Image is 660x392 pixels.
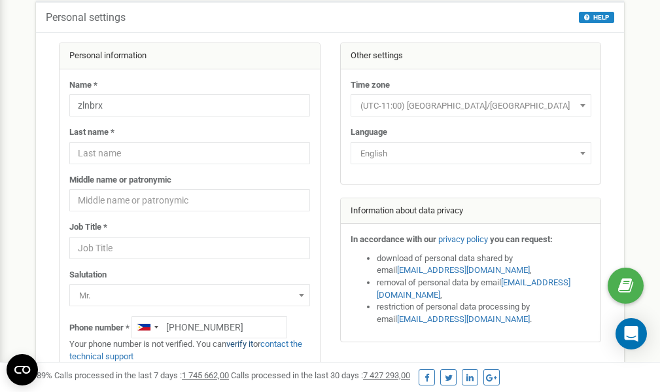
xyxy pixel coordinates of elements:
[69,174,171,187] label: Middle name or patronymic
[182,370,229,380] u: 1 745 662,00
[69,94,310,116] input: Name
[351,94,591,116] span: (UTC-11:00) Pacific/Midway
[54,370,229,380] span: Calls processed in the last 7 days :
[132,317,162,338] div: Telephone country code
[341,198,601,224] div: Information about data privacy
[377,277,570,300] a: [EMAIL_ADDRESS][DOMAIN_NAME]
[355,97,587,115] span: (UTC-11:00) Pacific/Midway
[69,142,310,164] input: Last name
[397,265,530,275] a: [EMAIL_ADDRESS][DOMAIN_NAME]
[69,221,107,234] label: Job Title *
[351,234,436,244] strong: In accordance with our
[377,301,591,325] li: restriction of personal data processing by email .
[7,354,38,385] button: Open CMP widget
[351,142,591,164] span: English
[490,234,553,244] strong: you can request:
[438,234,488,244] a: privacy policy
[397,314,530,324] a: [EMAIL_ADDRESS][DOMAIN_NAME]
[377,253,591,277] li: download of personal data shared by email ,
[69,338,310,363] p: Your phone number is not verified. You can or
[69,126,114,139] label: Last name *
[231,370,410,380] span: Calls processed in the last 30 days :
[351,126,387,139] label: Language
[69,322,130,334] label: Phone number *
[46,12,126,24] h5: Personal settings
[579,12,614,23] button: HELP
[363,370,410,380] u: 7 427 293,00
[341,43,601,69] div: Other settings
[69,189,310,211] input: Middle name or patronymic
[69,237,310,259] input: Job Title
[69,284,310,306] span: Mr.
[355,145,587,163] span: English
[131,316,287,338] input: +1-800-555-55-55
[616,318,647,349] div: Open Intercom Messenger
[60,43,320,69] div: Personal information
[377,277,591,301] li: removal of personal data by email ,
[74,287,305,305] span: Mr.
[69,339,302,361] a: contact the technical support
[69,79,97,92] label: Name *
[69,269,107,281] label: Salutation
[226,339,253,349] a: verify it
[351,79,390,92] label: Time zone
